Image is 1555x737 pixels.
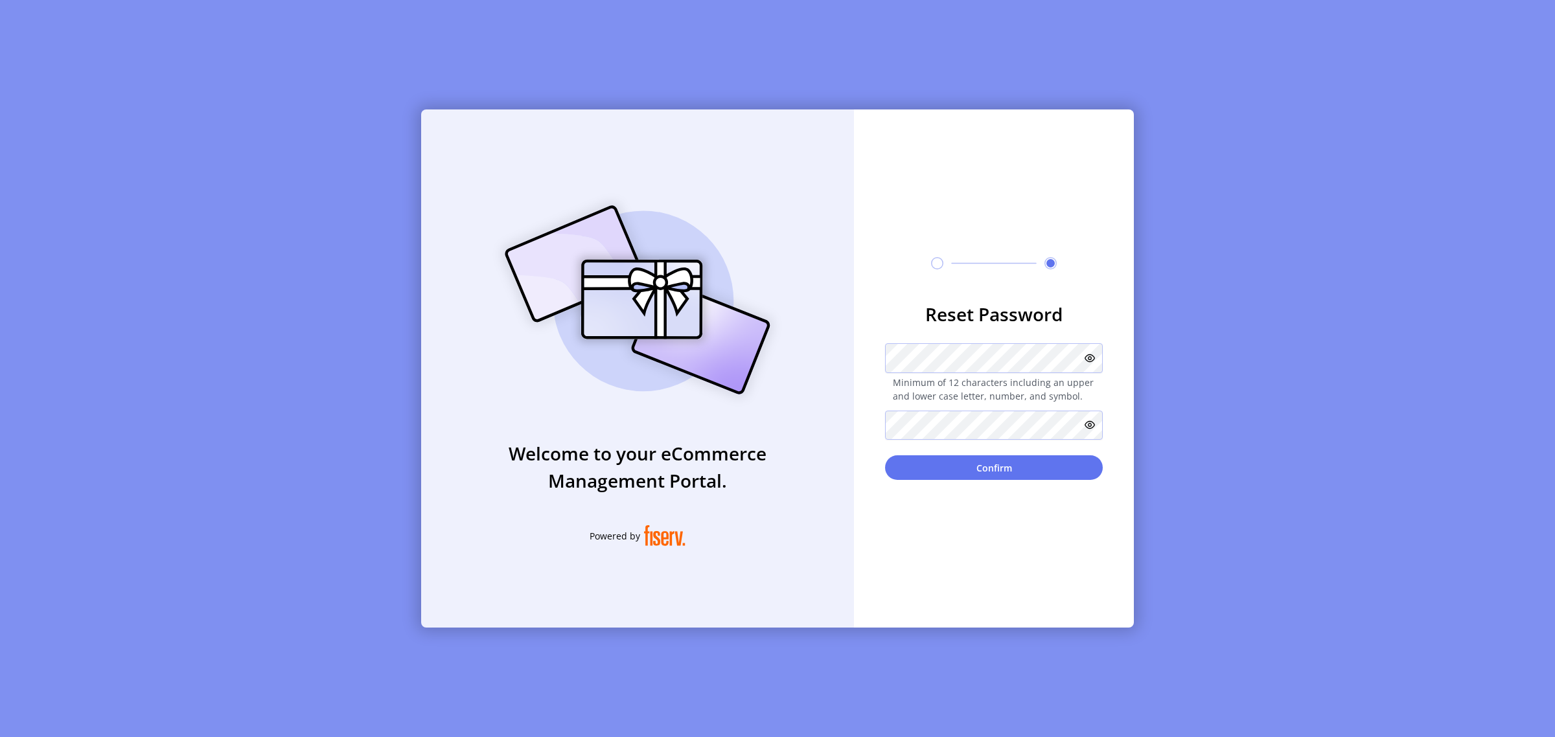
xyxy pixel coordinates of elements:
img: card_Illustration.svg [485,191,790,409]
h3: Reset Password [885,300,1103,328]
h3: Welcome to your eCommerce Management Portal. [421,440,854,494]
button: Confirm [885,455,1103,480]
span: Powered by [590,529,640,543]
span: Minimum of 12 characters including an upper and lower case letter, number, and symbol. [885,376,1103,403]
